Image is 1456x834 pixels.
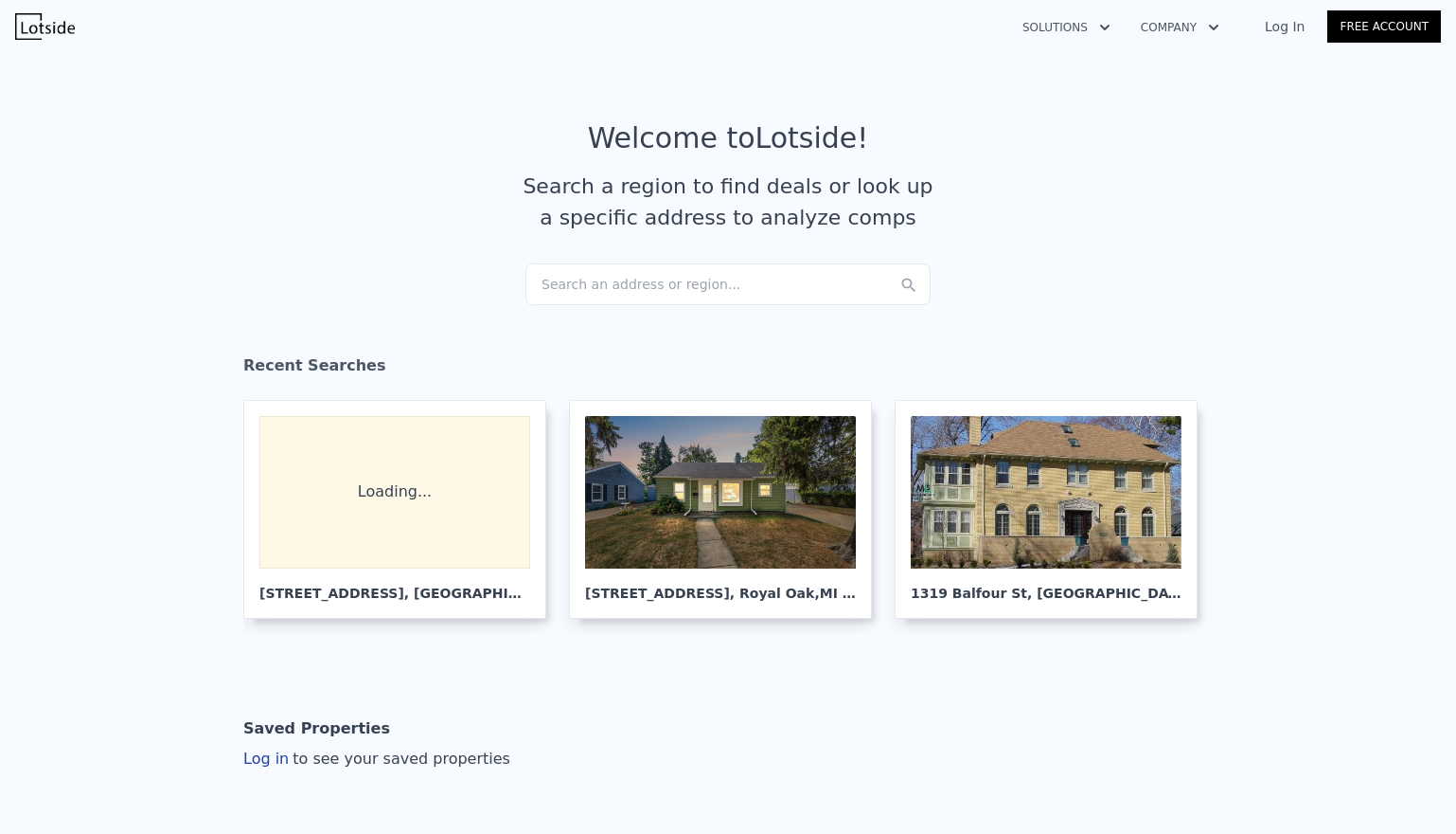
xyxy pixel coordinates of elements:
a: [STREET_ADDRESS], Royal Oak,MI 48073 [569,400,887,619]
div: 1319 Balfour St , [GEOGRAPHIC_DATA] [911,569,1181,603]
div: [STREET_ADDRESS] , [GEOGRAPHIC_DATA] [259,569,530,603]
img: Lotside [15,13,75,40]
div: [STREET_ADDRESS] , Royal Oak [585,569,856,603]
a: 1319 Balfour St, [GEOGRAPHIC_DATA] [895,400,1213,619]
a: Log In [1242,17,1327,36]
div: Saved Properties [243,710,390,748]
div: Search an address or region... [525,263,931,305]
a: Free Account [1327,10,1441,43]
button: Solutions [1007,10,1126,45]
div: Welcome to Lotside ! [588,121,869,155]
div: Search a region to find deals or look up a specific address to analyze comps [516,171,940,233]
div: Recent Searches [243,339,1213,400]
span: to see your saved properties [289,750,510,768]
button: Company [1126,10,1234,45]
a: Loading... [STREET_ADDRESS], [GEOGRAPHIC_DATA] [243,400,561,619]
div: Loading... [259,416,530,569]
div: Log in [243,748,510,771]
span: , MI 48073 [814,586,888,601]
